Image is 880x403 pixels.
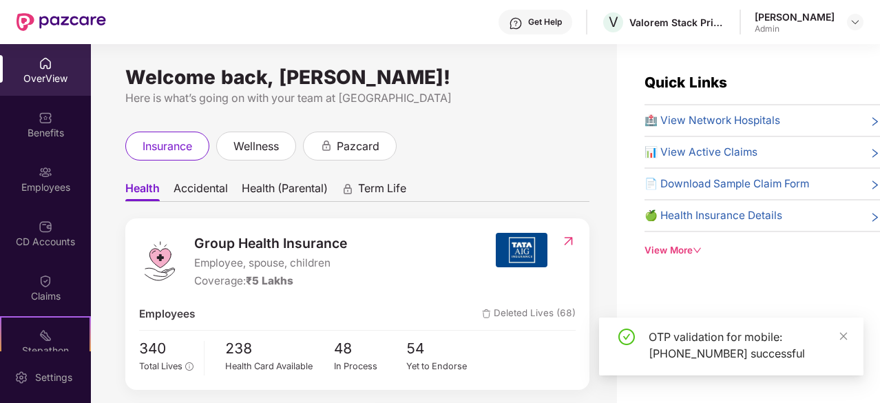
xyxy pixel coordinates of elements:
div: Get Help [528,17,562,28]
div: Here is what’s going on with your team at [GEOGRAPHIC_DATA] [125,90,589,107]
img: insurerIcon [496,233,547,267]
span: 48 [334,338,407,360]
img: svg+xml;base64,PHN2ZyBpZD0iSG9tZSIgeG1sbnM9Imh0dHA6Ly93d3cudzMub3JnLzIwMDAvc3ZnIiB3aWR0aD0iMjAiIG... [39,56,52,70]
img: svg+xml;base64,PHN2ZyBpZD0iU2V0dGluZy0yMHgyMCIgeG1sbnM9Imh0dHA6Ly93d3cudzMub3JnLzIwMDAvc3ZnIiB3aW... [14,371,28,384]
span: Employees [139,306,195,322]
span: wellness [233,138,279,155]
img: svg+xml;base64,PHN2ZyBpZD0iQmVuZWZpdHMiIHhtbG5zPSJodHRwOi8vd3d3LnczLm9yZy8yMDAwL3N2ZyIgd2lkdGg9Ij... [39,111,52,125]
div: Yet to Endorse [406,360,479,373]
img: svg+xml;base64,PHN2ZyBpZD0iQ0RfQWNjb3VudHMiIGRhdGEtbmFtZT0iQ0QgQWNjb3VudHMiIHhtbG5zPSJodHRwOi8vd3... [39,220,52,234]
span: right [870,210,880,224]
img: svg+xml;base64,PHN2ZyBpZD0iRW1wbG95ZWVzIiB4bWxucz0iaHR0cDovL3d3dy53My5vcmcvMjAwMC9zdmciIHdpZHRoPS... [39,165,52,179]
div: animation [342,183,354,195]
div: [PERSON_NAME] [755,10,835,23]
span: insurance [143,138,192,155]
img: deleteIcon [482,309,491,318]
div: Valorem Stack Private Limited [629,16,726,29]
span: Quick Links [645,74,727,91]
span: right [870,115,880,129]
span: 📄 Download Sample Claim Form [645,176,809,192]
span: Health (Parental) [242,181,328,201]
img: svg+xml;base64,PHN2ZyB4bWxucz0iaHR0cDovL3d3dy53My5vcmcvMjAwMC9zdmciIHdpZHRoPSIyMSIgaGVpZ2h0PSIyMC... [39,329,52,342]
span: 🍏 Health Insurance Details [645,207,782,224]
span: 📊 View Active Claims [645,144,757,161]
div: Admin [755,23,835,34]
img: svg+xml;base64,PHN2ZyBpZD0iQ2xhaW0iIHhtbG5zPSJodHRwOi8vd3d3LnczLm9yZy8yMDAwL3N2ZyIgd2lkdGg9IjIwIi... [39,274,52,288]
div: Stepathon [1,344,90,358]
span: V [609,14,618,30]
span: 238 [225,338,334,360]
span: Deleted Lives (68) [482,306,576,322]
div: OTP validation for mobile: [PHONE_NUMBER] successful [649,329,847,362]
span: down [693,246,702,255]
div: View More [645,243,880,258]
img: svg+xml;base64,PHN2ZyBpZD0iSGVscC0zMngzMiIgeG1sbnM9Imh0dHA6Ly93d3cudzMub3JnLzIwMDAvc3ZnIiB3aWR0aD... [509,17,523,30]
span: Term Life [358,181,406,201]
span: Employee, spouse, children [194,255,347,271]
div: animation [320,139,333,152]
img: logo [139,240,180,282]
div: Health Card Available [225,360,334,373]
img: New Pazcare Logo [17,13,106,31]
span: Accidental [174,181,228,201]
span: 340 [139,338,193,360]
span: info-circle [185,362,193,370]
span: close [839,331,848,341]
span: 54 [406,338,479,360]
div: Settings [31,371,76,384]
img: svg+xml;base64,PHN2ZyBpZD0iRHJvcGRvd24tMzJ4MzIiIHhtbG5zPSJodHRwOi8vd3d3LnczLm9yZy8yMDAwL3N2ZyIgd2... [850,17,861,28]
div: In Process [334,360,407,373]
span: right [870,147,880,161]
span: Group Health Insurance [194,233,347,254]
div: Coverage: [194,273,347,289]
img: RedirectIcon [561,234,576,248]
span: ₹5 Lakhs [246,274,293,287]
span: 🏥 View Network Hospitals [645,112,780,129]
span: right [870,178,880,192]
div: Welcome back, [PERSON_NAME]! [125,72,589,83]
span: Total Lives [139,361,182,371]
span: Health [125,181,160,201]
span: check-circle [618,329,635,345]
span: pazcard [337,138,379,155]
